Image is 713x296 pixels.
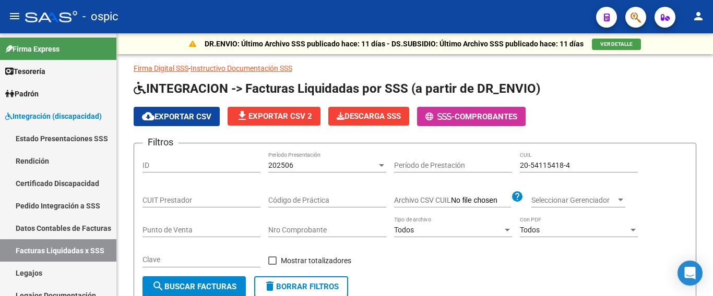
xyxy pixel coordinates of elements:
[455,112,517,121] span: Comprobantes
[511,190,524,203] mat-icon: help
[337,112,401,121] span: Descarga SSS
[328,107,409,126] button: Descarga SSS
[417,107,526,126] button: -Comprobantes
[264,282,339,291] span: Borrar Filtros
[82,5,118,28] span: - ospic
[268,161,293,169] span: 202506
[134,64,188,72] a: Firma Digital SSS
[134,63,696,74] p: -
[236,109,248,122] mat-icon: file_download
[600,41,633,47] span: VER DETALLE
[394,226,414,234] span: Todos
[134,81,540,96] span: INTEGRACION -> Facturas Liquidadas por SSS (a partir de DR_ENVIO)
[134,107,220,126] button: Exportar CSV
[451,196,511,205] input: Archivo CSV CUIL
[5,88,39,100] span: Padrón
[394,196,451,204] span: Archivo CSV CUIL
[205,38,584,50] p: DR.ENVIO: Último Archivo SSS publicado hace: 11 días - DS.SUBSIDIO: Último Archivo SSS publicado ...
[281,254,351,267] span: Mostrar totalizadores
[264,280,276,292] mat-icon: delete
[142,135,179,150] h3: Filtros
[5,66,45,77] span: Tesorería
[142,110,155,122] mat-icon: cloud_download
[328,107,409,126] app-download-masive: Descarga masiva de comprobantes (adjuntos)
[8,10,21,22] mat-icon: menu
[531,196,616,205] span: Seleccionar Gerenciador
[678,261,703,286] div: Open Intercom Messenger
[592,39,641,50] button: VER DETALLE
[142,112,211,121] span: Exportar CSV
[191,64,292,72] a: Instructivo Documentación SSS
[152,280,164,292] mat-icon: search
[228,107,320,126] button: Exportar CSV 2
[236,112,312,121] span: Exportar CSV 2
[5,110,102,122] span: Integración (discapacidad)
[425,112,455,121] span: -
[5,43,60,55] span: Firma Express
[692,10,705,22] mat-icon: person
[152,282,236,291] span: Buscar Facturas
[520,226,540,234] span: Todos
